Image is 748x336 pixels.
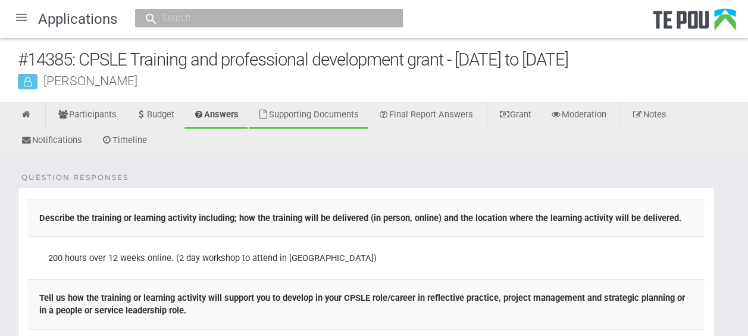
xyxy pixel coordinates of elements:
a: Final Report Answers [369,102,482,129]
a: Notifications [12,128,91,154]
input: Search [158,12,368,24]
b: Describe the training or learning activity including; how the training will be delivered (in pers... [39,213,681,223]
a: Timeline [92,128,156,154]
a: Answers [184,102,248,129]
a: Grant [490,102,540,129]
a: Budget [127,102,183,129]
a: Supporting Documents [249,102,368,129]
a: Notes [623,102,675,129]
div: #14385: CPSLE Training and professional development grant - [DATE] to [DATE] [18,47,748,73]
td: 200 hours over 12 weeks online. (2 day workshop to attend in [GEOGRAPHIC_DATA]) [27,237,705,279]
span: Question Responses [21,172,129,183]
div: [PERSON_NAME] [18,74,748,87]
b: Tell us how the training or learning activity will support you to develop in your CPSLE role/care... [39,293,685,316]
a: Moderation [542,102,615,129]
a: Participants [49,102,126,129]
